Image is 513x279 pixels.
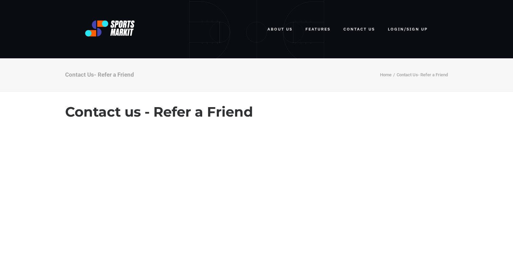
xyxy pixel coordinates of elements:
[388,22,428,37] a: LOGIN/SIGN UP
[343,22,375,37] a: Contact Us
[65,104,253,120] span: Contact us - Refer a Friend
[85,20,135,37] img: logo
[392,71,448,79] li: Contact Us- Refer a Friend
[65,71,134,78] div: Contact Us- Refer a Friend
[267,22,292,37] a: ABOUT US
[305,22,330,37] a: FEATURES
[380,72,392,77] a: Home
